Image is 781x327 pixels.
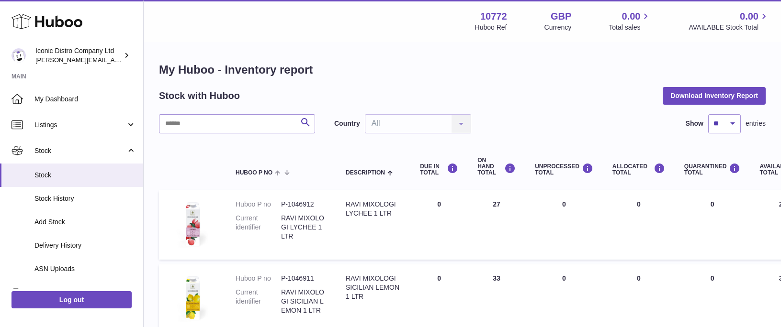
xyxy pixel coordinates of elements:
span: Total sales [609,23,651,32]
span: Stock [34,171,136,180]
label: Show [686,119,703,128]
span: 0.00 [622,10,641,23]
td: 0 [410,190,468,260]
span: ASN Uploads [34,264,136,273]
strong: GBP [551,10,571,23]
a: Log out [11,291,132,308]
div: DUE IN TOTAL [420,163,458,176]
dt: Huboo P no [236,274,281,283]
dd: P-1046911 [281,274,327,283]
td: 27 [468,190,525,260]
dd: RAVI MIXOLOGI LYCHEE 1 LTR [281,214,327,241]
div: Iconic Distro Company Ltd [35,46,122,65]
img: product image [169,274,216,322]
h1: My Huboo - Inventory report [159,62,766,77]
a: 0.00 AVAILABLE Stock Total [689,10,770,32]
span: Description [346,170,385,176]
span: Stock History [34,194,136,203]
span: 0 [711,274,714,282]
div: Currency [544,23,572,32]
span: AVAILABLE Stock Total [689,23,770,32]
div: ON HAND Total [477,157,516,176]
h2: Stock with Huboo [159,89,240,102]
div: RAVI MIXOLOGI SICILIAN LEMON 1 LTR [346,274,401,301]
div: UNPROCESSED Total [535,163,593,176]
span: Listings [34,120,126,130]
span: entries [746,119,766,128]
span: My Dashboard [34,95,136,104]
div: ALLOCATED Total [612,163,665,176]
span: 0.00 [740,10,758,23]
label: Country [334,119,360,128]
span: Delivery History [34,241,136,250]
button: Download Inventory Report [663,87,766,104]
dd: RAVI MIXOLOGI SICILIAN LEMON 1 LTR [281,288,327,315]
dt: Current identifier [236,288,281,315]
div: Huboo Ref [475,23,507,32]
dt: Huboo P no [236,200,281,209]
span: [PERSON_NAME][EMAIL_ADDRESS][DOMAIN_NAME] [35,56,192,64]
td: 0 [603,190,675,260]
div: RAVI MIXOLOGI LYCHEE 1 LTR [346,200,401,218]
span: Add Stock [34,218,136,227]
img: product image [169,200,216,248]
a: 0.00 Total sales [609,10,651,32]
strong: 10772 [480,10,507,23]
div: QUARANTINED Total [684,163,741,176]
dd: P-1046912 [281,200,327,209]
span: Huboo P no [236,170,272,176]
span: Stock [34,146,126,155]
td: 0 [525,190,603,260]
dt: Current identifier [236,214,281,241]
img: paul@iconicdistro.com [11,48,26,63]
span: 0 [711,200,714,208]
